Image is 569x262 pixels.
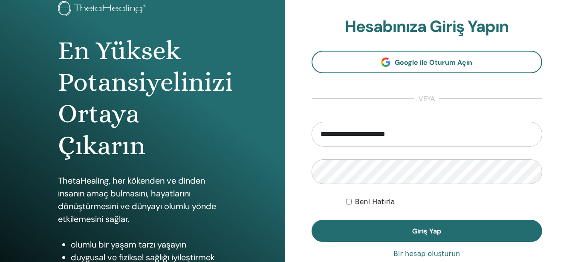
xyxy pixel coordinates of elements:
[346,197,542,207] div: Beni süresiz olarak veya manuel olarak çıkış yapana kadar kimlik doğrulamalı tut
[412,227,441,236] font: Giriş Yap
[71,239,186,250] font: olumlu bir yaşam tarzı yaşayın
[58,175,216,225] font: ThetaHealing, her kökenden ve dinden insanın amaç bulmasını, hayatlarını dönüştürmesini ve dünyay...
[393,250,460,258] font: Bir hesap oluşturun
[345,16,508,37] font: Hesabınıza Giriş Yapın
[355,198,395,206] font: Beni Hatırla
[393,249,460,259] a: Bir hesap oluşturun
[312,51,543,73] a: Google ile Oturum Açın
[419,94,435,103] font: veya
[58,35,233,161] font: En Yüksek Potansiyelinizi Ortaya Çıkarın
[312,220,543,242] button: Giriş Yap
[395,58,472,67] font: Google ile Oturum Açın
